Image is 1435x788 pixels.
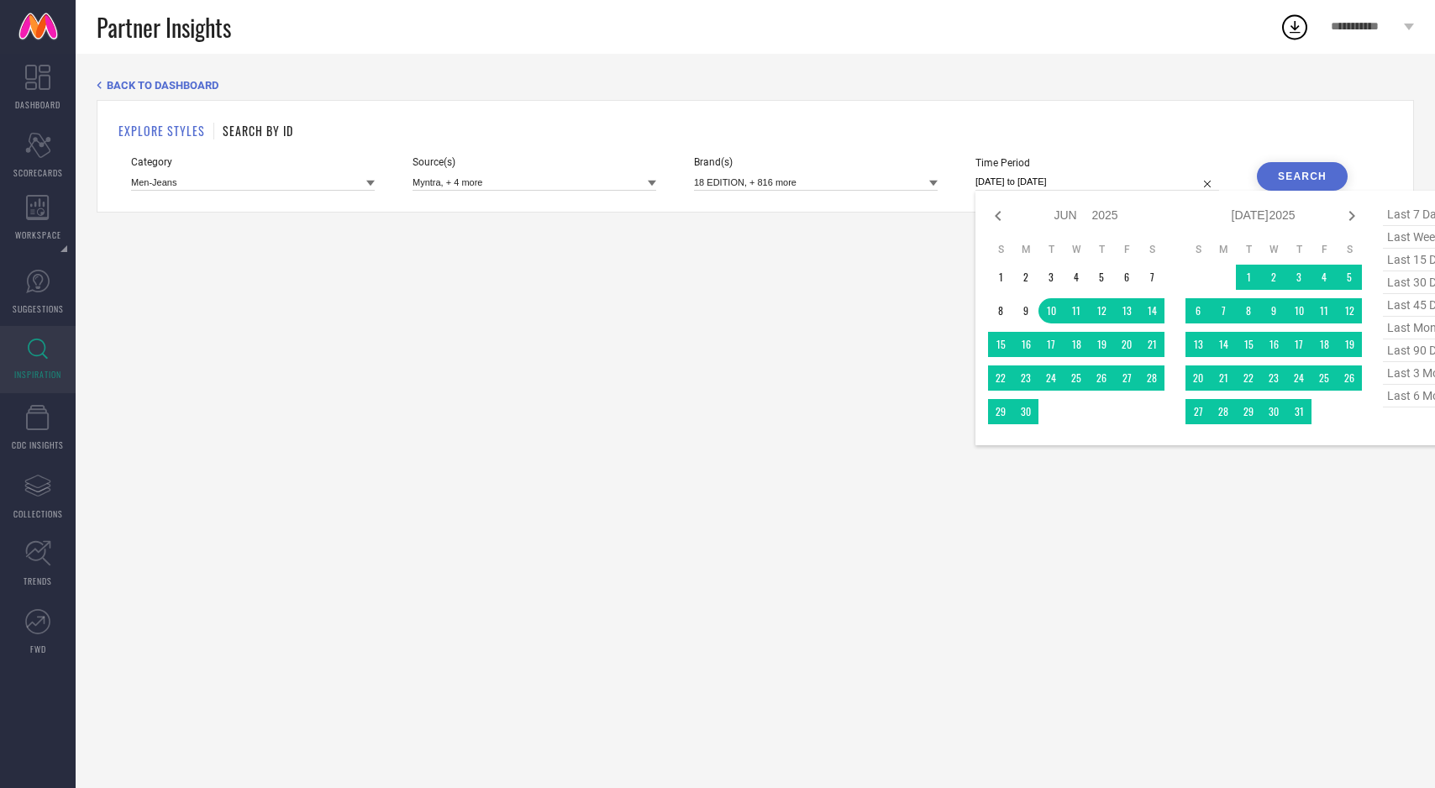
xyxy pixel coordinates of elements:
[1311,243,1337,256] th: Friday
[1286,243,1311,256] th: Thursday
[1013,332,1038,357] td: Mon Jun 16 2025
[12,439,64,451] span: CDC INSIGHTS
[1211,243,1236,256] th: Monday
[1261,265,1286,290] td: Wed Jul 02 2025
[988,399,1013,424] td: Sun Jun 29 2025
[1139,243,1164,256] th: Saturday
[1185,365,1211,391] td: Sun Jul 20 2025
[1038,332,1064,357] td: Tue Jun 17 2025
[1089,365,1114,391] td: Thu Jun 26 2025
[1211,365,1236,391] td: Mon Jul 21 2025
[1114,365,1139,391] td: Fri Jun 27 2025
[131,156,375,168] span: Category
[1286,365,1311,391] td: Thu Jul 24 2025
[1311,332,1337,357] td: Fri Jul 18 2025
[1280,12,1310,42] div: Open download list
[1311,298,1337,323] td: Fri Jul 11 2025
[1139,265,1164,290] td: Sat Jun 07 2025
[1038,298,1064,323] td: Tue Jun 10 2025
[413,156,656,168] span: Source(s)
[988,298,1013,323] td: Sun Jun 08 2025
[13,507,63,520] span: COLLECTIONS
[1064,332,1089,357] td: Wed Jun 18 2025
[1311,265,1337,290] td: Fri Jul 04 2025
[1013,298,1038,323] td: Mon Jun 09 2025
[1185,298,1211,323] td: Sun Jul 06 2025
[118,122,205,139] h1: EXPLORE STYLES
[1337,332,1362,357] td: Sat Jul 19 2025
[1211,399,1236,424] td: Mon Jul 28 2025
[15,98,60,111] span: DASHBOARD
[988,365,1013,391] td: Sun Jun 22 2025
[1236,265,1261,290] td: Tue Jul 01 2025
[1114,298,1139,323] td: Fri Jun 13 2025
[1337,298,1362,323] td: Sat Jul 12 2025
[1064,265,1089,290] td: Wed Jun 04 2025
[1236,399,1261,424] td: Tue Jul 29 2025
[1211,298,1236,323] td: Mon Jul 07 2025
[1038,265,1064,290] td: Tue Jun 03 2025
[1038,365,1064,391] td: Tue Jun 24 2025
[13,166,63,179] span: SCORECARDS
[1261,365,1286,391] td: Wed Jul 23 2025
[1286,399,1311,424] td: Thu Jul 31 2025
[1185,332,1211,357] td: Sun Jul 13 2025
[1286,298,1311,323] td: Thu Jul 10 2025
[1261,332,1286,357] td: Wed Jul 16 2025
[1064,243,1089,256] th: Wednesday
[97,10,231,45] span: Partner Insights
[988,206,1008,226] div: Previous month
[1342,206,1362,226] div: Next month
[1089,265,1114,290] td: Thu Jun 05 2025
[1114,265,1139,290] td: Fri Jun 06 2025
[988,332,1013,357] td: Sun Jun 15 2025
[1211,332,1236,357] td: Mon Jul 14 2025
[988,265,1013,290] td: Sun Jun 01 2025
[1261,399,1286,424] td: Wed Jul 30 2025
[1013,265,1038,290] td: Mon Jun 02 2025
[1089,243,1114,256] th: Thursday
[1038,243,1064,256] th: Tuesday
[13,302,64,315] span: SUGGESTIONS
[1089,332,1114,357] td: Thu Jun 19 2025
[1013,399,1038,424] td: Mon Jun 30 2025
[1064,365,1089,391] td: Wed Jun 25 2025
[1261,298,1286,323] td: Wed Jul 09 2025
[1236,332,1261,357] td: Tue Jul 15 2025
[30,643,46,655] span: FWD
[975,157,1219,169] span: Time Period
[14,368,61,381] span: INSPIRATION
[1278,171,1327,182] div: Search
[1139,365,1164,391] td: Sat Jun 28 2025
[1337,365,1362,391] td: Sat Jul 26 2025
[1286,332,1311,357] td: Thu Jul 17 2025
[1185,399,1211,424] td: Sun Jul 27 2025
[1236,298,1261,323] td: Tue Jul 08 2025
[24,575,52,587] span: TRENDS
[1337,243,1362,256] th: Saturday
[1089,298,1114,323] td: Thu Jun 12 2025
[1261,243,1286,256] th: Wednesday
[1236,365,1261,391] td: Tue Jul 22 2025
[694,156,938,168] span: Brand(s)
[1185,243,1211,256] th: Sunday
[1236,243,1261,256] th: Tuesday
[1337,265,1362,290] td: Sat Jul 05 2025
[988,243,1013,256] th: Sunday
[223,122,293,139] h1: SEARCH BY ID
[97,79,1414,92] div: Back TO Dashboard
[1286,265,1311,290] td: Thu Jul 03 2025
[1311,365,1337,391] td: Fri Jul 25 2025
[975,173,1219,191] input: Select time period
[1139,298,1164,323] td: Sat Jun 14 2025
[1064,298,1089,323] td: Wed Jun 11 2025
[1013,243,1038,256] th: Monday
[1139,332,1164,357] td: Sat Jun 21 2025
[107,79,218,92] span: BACK TO DASHBOARD
[1114,243,1139,256] th: Friday
[1257,162,1348,191] button: Search
[15,229,61,241] span: WORKSPACE
[1114,332,1139,357] td: Fri Jun 20 2025
[1013,365,1038,391] td: Mon Jun 23 2025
